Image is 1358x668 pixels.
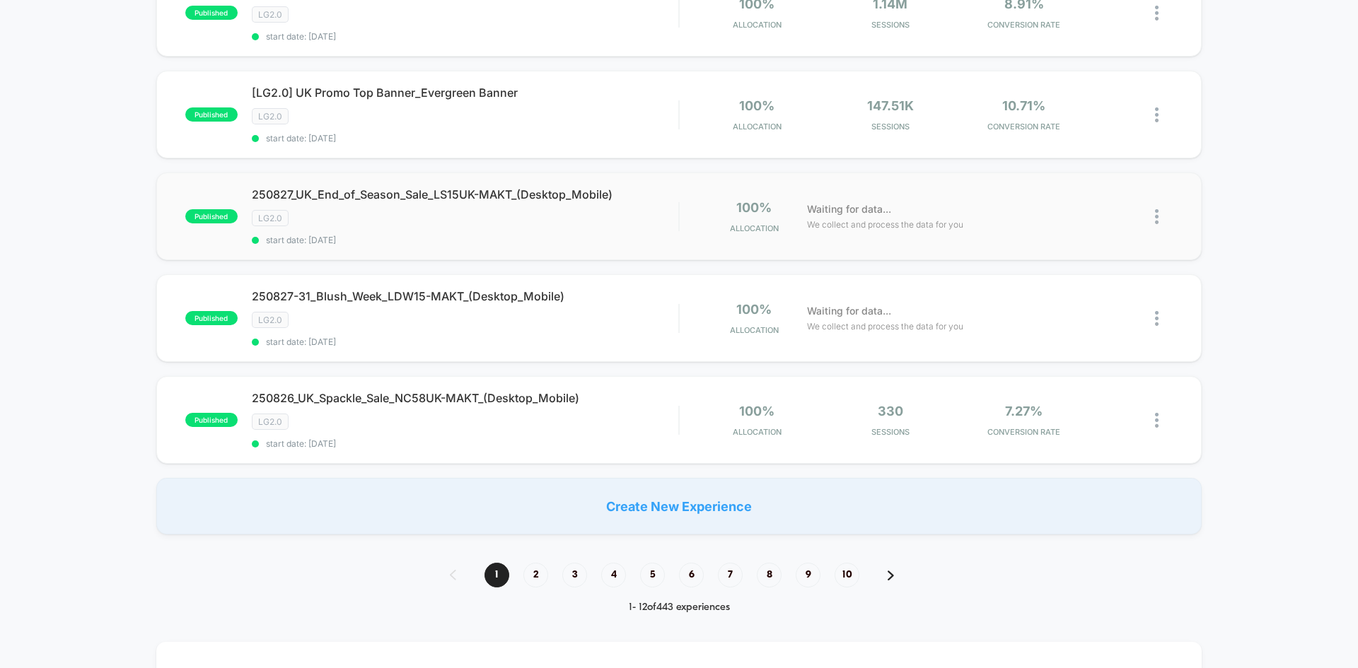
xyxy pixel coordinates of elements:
span: 100% [736,302,772,317]
span: 7 [718,563,743,587]
img: close [1155,311,1159,326]
span: 8 [757,563,782,587]
span: Allocation [730,325,779,335]
span: start date: [DATE] [252,235,678,245]
div: 1 - 12 of 443 experiences [436,602,922,614]
span: start date: [DATE] [252,336,678,347]
span: 10.71% [1002,98,1045,113]
img: close [1155,209,1159,224]
span: Sessions [828,20,954,30]
span: LG2.0 [252,108,289,124]
span: CONVERSION RATE [961,122,1087,131]
span: LG2.0 [252,312,289,328]
span: Allocation [733,20,782,30]
span: We collect and process the data for you [807,218,963,231]
span: published [185,311,238,325]
span: We collect and process the data for you [807,320,963,333]
span: 250827-31_Blush_Week_LDW15-MAKT_(Desktop_Mobile) [252,289,678,303]
span: published [185,107,238,122]
span: 250827_UK_End_of_Season_Sale_LS15UK-MAKT_(Desktop_Mobile) [252,187,678,201]
span: 330 [878,404,903,418]
div: Create New Experience [156,478,1202,534]
span: Waiting for data... [807,303,891,319]
span: 100% [739,98,774,113]
span: Allocation [733,427,782,437]
span: Waiting for data... [807,201,891,217]
img: close [1155,413,1159,428]
span: Allocation [730,223,779,233]
span: published [185,209,238,223]
span: 2 [523,563,548,587]
span: Allocation [733,122,782,131]
span: 7.27% [1005,404,1043,418]
span: start date: [DATE] [252,438,678,449]
span: 9 [796,563,820,587]
span: 6 [679,563,704,587]
span: published [185,413,238,427]
span: start date: [DATE] [252,31,678,42]
span: Sessions [828,427,954,437]
span: Sessions [828,122,954,131]
span: 1 [484,563,509,587]
img: close [1155,6,1159,20]
span: published [185,6,238,20]
span: 3 [562,563,587,587]
img: pagination forward [888,570,894,580]
img: close [1155,107,1159,122]
span: CONVERSION RATE [961,20,1087,30]
span: CONVERSION RATE [961,427,1087,437]
span: 147.51k [867,98,914,113]
span: LG2.0 [252,210,289,226]
span: LG2.0 [252,414,289,430]
span: 4 [601,563,626,587]
span: start date: [DATE] [252,133,678,143]
span: 10 [835,563,859,587]
span: 100% [736,200,772,215]
span: [LG2.0] UK Promo Top Banner_Evergreen Banner [252,86,678,100]
span: LG2.0 [252,6,289,23]
span: 5 [640,563,665,587]
span: 100% [739,404,774,418]
span: 250826_UK_Spackle_Sale_NC58UK-MAKT_(Desktop_Mobile) [252,391,678,405]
